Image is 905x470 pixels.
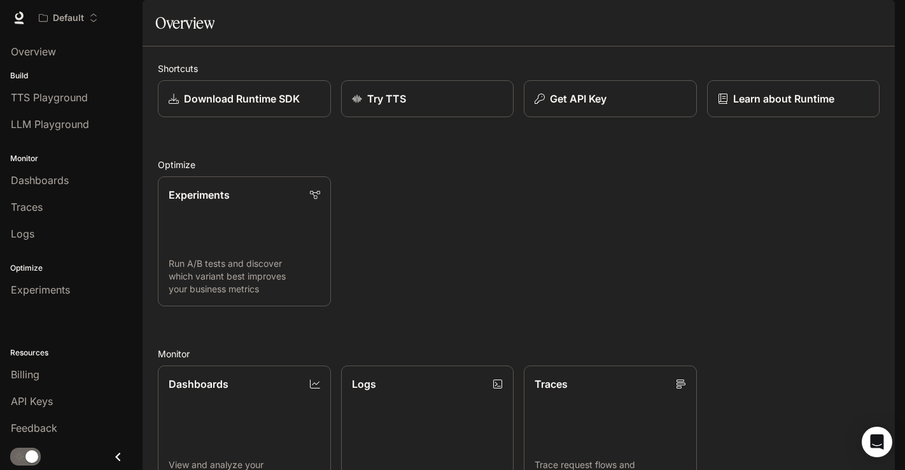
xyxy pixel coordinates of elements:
button: Open workspace menu [33,5,104,31]
h1: Overview [155,10,214,36]
p: Run A/B tests and discover which variant best improves your business metrics [169,257,320,296]
p: Learn about Runtime [733,91,834,106]
h2: Monitor [158,347,880,360]
p: Dashboards [169,376,228,392]
p: Experiments [169,187,230,203]
p: Get API Key [550,91,607,106]
p: Logs [352,376,376,392]
p: Traces [535,376,568,392]
p: Download Runtime SDK [184,91,300,106]
h2: Shortcuts [158,62,880,75]
button: Get API Key [524,80,697,117]
p: Try TTS [367,91,406,106]
a: Try TTS [341,80,514,117]
a: Learn about Runtime [707,80,880,117]
a: ExperimentsRun A/B tests and discover which variant best improves your business metrics [158,176,331,306]
h2: Optimize [158,158,880,171]
p: Default [53,13,84,24]
a: Download Runtime SDK [158,80,331,117]
div: Open Intercom Messenger [862,427,892,457]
